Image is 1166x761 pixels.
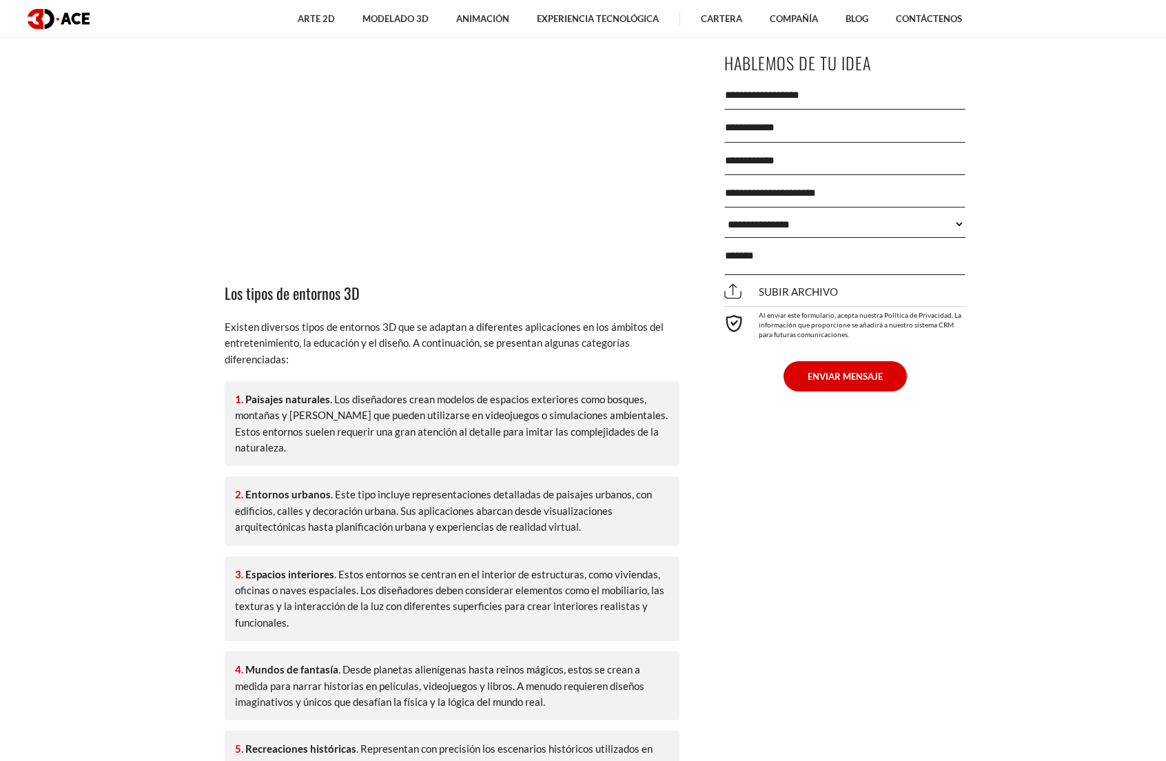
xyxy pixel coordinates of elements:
font: . Estos entornos se centran en el interior de estructuras, como viviendas, oficinas o naves espac... [235,568,664,629]
font: Contáctenos [896,13,962,24]
font: Experiencia tecnológica [537,13,659,24]
font: Blog [846,13,868,24]
font: Existen diversos tipos de entornos 3D que se adaptan a diferentes aplicaciones en los ámbitos del... [225,321,664,365]
font: Cartera [701,13,742,24]
font: Los tipos de entornos 3D [225,282,360,304]
font: Mundos de fantasía [245,663,338,676]
img: logotipo oscuro [28,9,90,29]
font: Arte 2D [298,13,335,24]
font: ENVIAR MENSAJE [808,371,883,382]
iframe: Animaciones 2D de la columna vertebral [225,1,679,263]
font: Paisajes naturales [245,393,330,405]
font: Modelado 3D [362,13,429,24]
font: . Este tipo incluye representaciones detalladas de paisajes urbanos, con edificios, calles y deco... [235,488,652,533]
font: Espacios interiores [245,568,334,580]
font: Entornos urbanos [245,488,331,500]
font: Compañía [770,13,818,24]
font: Subir archivo [759,285,838,298]
font: . Desde planetas alienígenas hasta reinos mágicos, estos se crean a medida para narrar historias ... [235,663,644,708]
font: Al enviar este formulario, acepta nuestra Política de Privacidad. La información que proporcione ... [759,311,961,338]
font: Animación [456,13,509,24]
button: ENVIAR MENSAJE [784,361,907,392]
font: Recreaciones históricas [245,742,356,755]
font: . Los diseñadores crean modelos de espacios exteriores como bosques, montañas y [PERSON_NAME] que... [235,393,668,454]
font: Hablemos de tu idea [724,50,871,75]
